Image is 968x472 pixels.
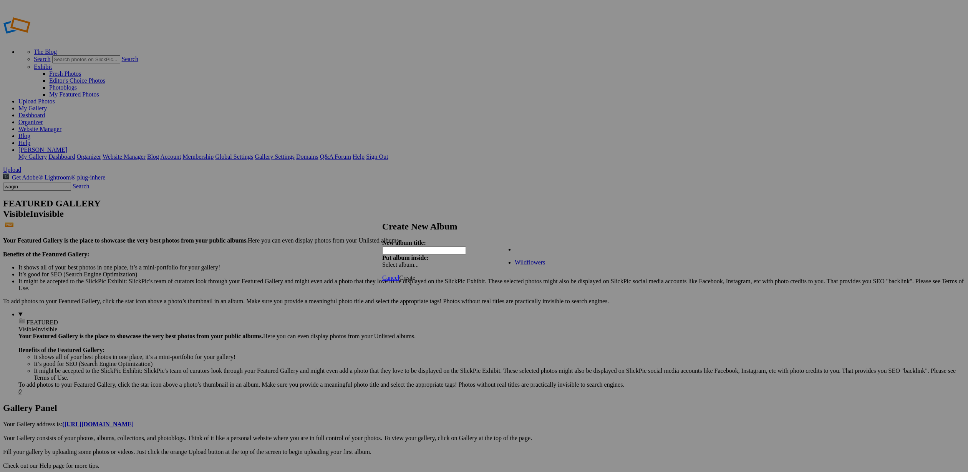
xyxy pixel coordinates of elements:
[382,221,586,232] h2: Create New Album
[382,274,399,281] a: Cancel
[382,261,419,268] span: Select album...
[399,274,415,281] span: Create
[382,254,429,261] strong: Put album inside:
[382,239,426,246] strong: New album title:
